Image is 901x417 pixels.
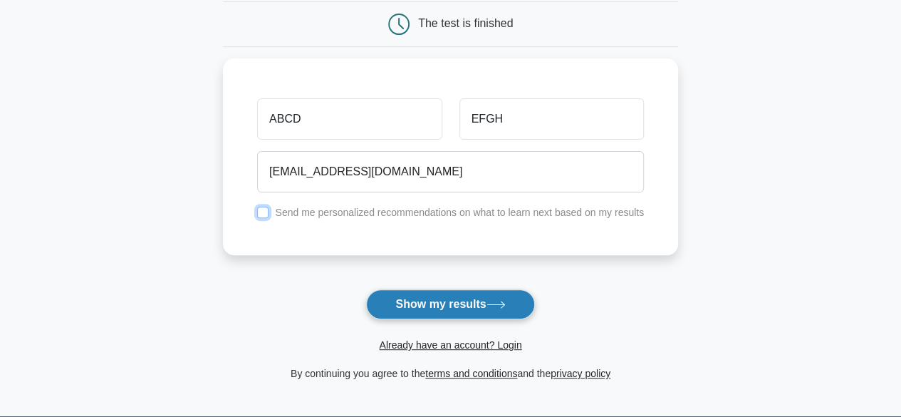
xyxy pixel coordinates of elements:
input: Last name [459,98,644,140]
label: Send me personalized recommendations on what to learn next based on my results [275,207,644,218]
div: By continuing you agree to the and the [214,365,687,382]
a: privacy policy [551,368,610,379]
button: Show my results [366,289,534,319]
a: terms and conditions [425,368,517,379]
input: First name [257,98,442,140]
a: Already have an account? Login [379,339,521,351]
div: The test is finished [418,17,513,29]
input: Email [257,151,644,192]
